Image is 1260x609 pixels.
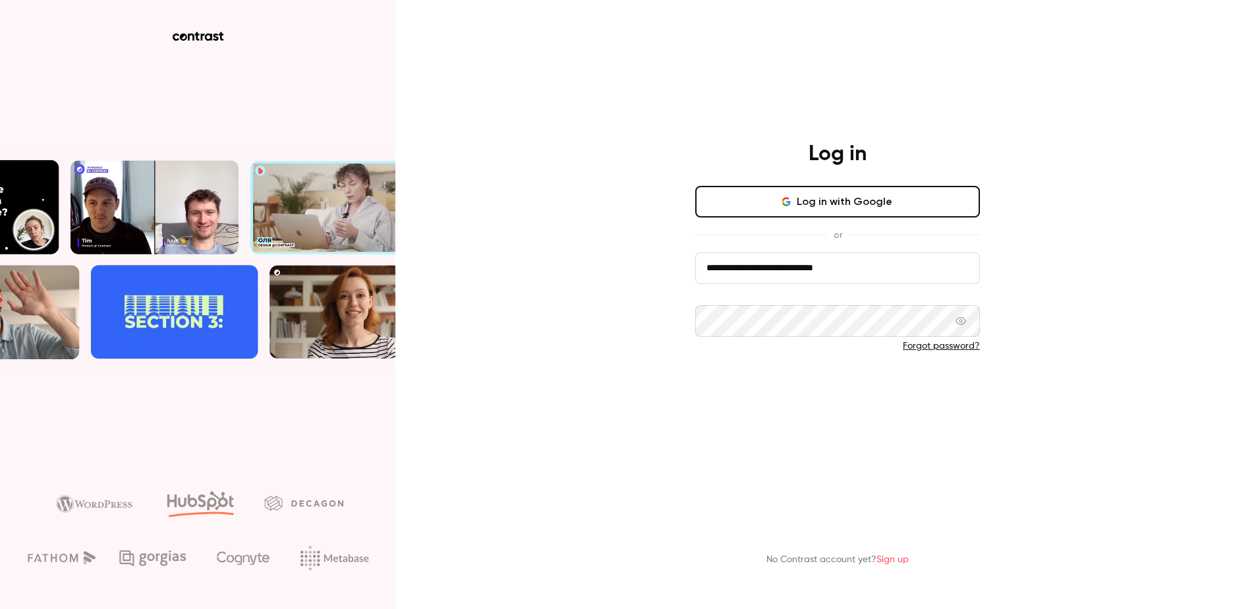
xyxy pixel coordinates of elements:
span: or [827,228,849,242]
h4: Log in [809,141,867,167]
a: Forgot password? [903,341,980,351]
p: No Contrast account yet? [766,553,909,567]
button: Log in with Google [695,186,980,217]
button: Log in [695,374,980,405]
img: decagon [264,496,343,510]
a: Sign up [876,555,909,564]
